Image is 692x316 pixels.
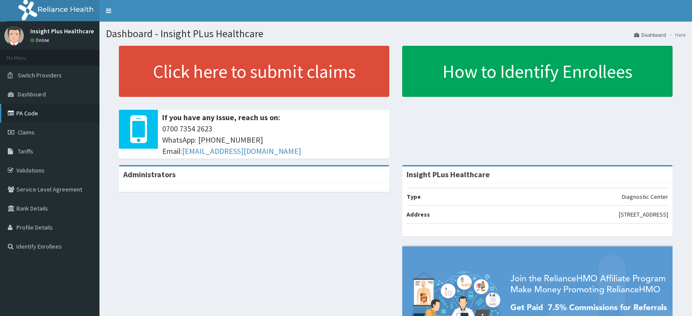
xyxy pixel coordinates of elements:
[407,169,490,179] strong: Insight PLus Healthcare
[667,31,686,38] li: Here
[18,71,62,79] span: Switch Providers
[619,210,668,219] p: [STREET_ADDRESS]
[4,26,24,45] img: User Image
[30,28,94,34] p: Insight Plus Healthcare
[182,146,301,156] a: [EMAIL_ADDRESS][DOMAIN_NAME]
[119,46,389,97] a: Click here to submit claims
[407,193,421,201] b: Type
[123,169,176,179] b: Administrators
[18,90,46,98] span: Dashboard
[18,128,35,136] span: Claims
[162,123,385,156] span: 0700 7354 2623 WhatsApp: [PHONE_NUMBER] Email:
[30,37,51,43] a: Online
[634,31,666,38] a: Dashboard
[18,147,33,155] span: Tariffs
[402,46,673,97] a: How to Identify Enrollees
[106,28,686,39] h1: Dashboard - Insight PLus Healthcare
[162,112,280,122] b: If you have any issue, reach us on:
[622,192,668,201] p: Diagnostic Center
[407,211,430,218] b: Address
